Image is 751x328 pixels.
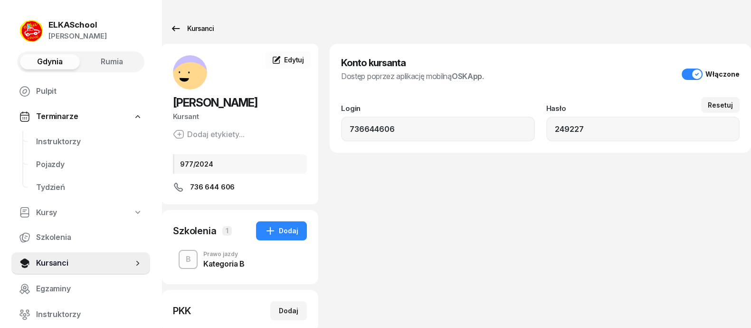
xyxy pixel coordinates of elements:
[36,159,143,171] span: Pojazdy
[11,252,150,275] a: Kursanci
[279,305,298,317] div: Dodaj
[173,154,307,174] div: 977/2024
[173,224,217,238] div: Szkolenia
[222,226,232,236] span: 1
[173,129,245,140] button: Dodaj etykiety...
[256,221,307,240] button: Dodaj
[708,101,733,109] div: Resetuj
[29,176,150,199] a: Tydzień
[173,96,257,109] span: [PERSON_NAME]
[11,303,150,326] a: Instruktorzy
[36,308,143,321] span: Instruktorzy
[341,70,484,82] div: Dostęp poprzez aplikację mobilną .
[36,110,78,123] span: Terminarze
[701,97,740,113] button: Resetuj
[265,225,298,237] div: Dodaj
[11,278,150,300] a: Egzaminy
[341,55,484,70] h3: Konto kursanta
[173,246,307,273] button: BPrawo jazdyKategoria B
[11,80,150,103] a: Pulpit
[173,181,307,193] a: 736 644 606
[11,202,150,224] a: Kursy
[270,301,307,320] button: Dodaj
[682,69,740,80] button: Włączone
[11,226,150,249] a: Szkolenia
[29,130,150,153] a: Instruktorzy
[190,181,235,193] span: 736 644 606
[36,136,143,148] span: Instruktorzy
[36,231,143,244] span: Szkolenia
[170,23,214,34] div: Kursanci
[20,54,80,70] button: Gdynia
[705,70,740,78] div: Włączone
[37,56,63,68] span: Gdynia
[182,251,195,268] div: B
[48,30,107,42] div: [PERSON_NAME]
[36,283,143,295] span: Egzaminy
[203,260,245,268] div: Kategoria B
[36,85,143,98] span: Pulpit
[162,19,222,38] a: Kursanci
[36,207,57,219] span: Kursy
[82,54,142,70] button: Rumia
[101,56,123,68] span: Rumia
[265,51,311,69] a: Edytuj
[179,250,198,269] button: B
[11,106,150,128] a: Terminarze
[48,21,107,29] div: ELKASchool
[452,71,482,81] a: OSKApp
[36,181,143,194] span: Tydzień
[29,153,150,176] a: Pojazdy
[284,56,304,64] span: Edytuj
[203,251,245,257] div: Prawo jazdy
[36,257,133,269] span: Kursanci
[173,110,307,123] div: Kursant
[173,304,191,318] div: PKK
